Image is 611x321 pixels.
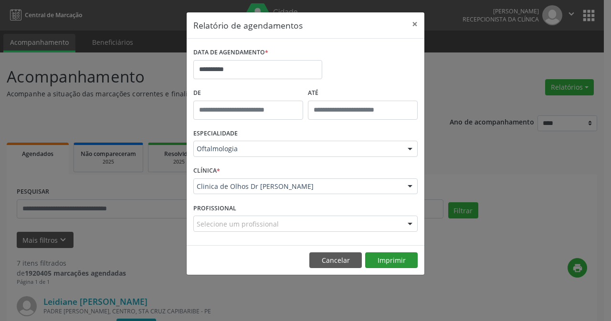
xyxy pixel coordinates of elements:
[193,45,268,60] label: DATA DE AGENDAMENTO
[193,86,303,101] label: De
[193,164,220,178] label: CLÍNICA
[308,86,418,101] label: ATÉ
[365,252,418,269] button: Imprimir
[405,12,424,36] button: Close
[197,144,398,154] span: Oftalmologia
[197,219,279,229] span: Selecione um profissional
[193,19,303,31] h5: Relatório de agendamentos
[193,201,236,216] label: PROFISSIONAL
[197,182,398,191] span: Clinica de Olhos Dr [PERSON_NAME]
[309,252,362,269] button: Cancelar
[193,126,238,141] label: ESPECIALIDADE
